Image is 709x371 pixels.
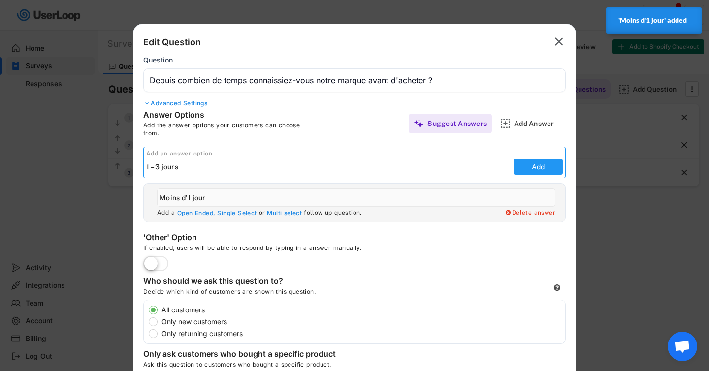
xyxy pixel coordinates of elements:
[146,150,565,157] div: Add an answer option
[414,118,424,128] img: MagicMajor%20%28Purple%29.svg
[427,119,487,128] div: Suggest Answers
[143,232,340,244] div: 'Other' Option
[159,318,565,325] label: Only new customers
[143,56,173,64] div: Question
[217,209,257,217] div: Single Select
[668,332,697,361] a: Ouvrir le chat
[159,307,565,313] label: All customers
[143,288,389,300] div: Decide which kind of customers are shown this question.
[143,99,566,107] div: Advanced Settings
[514,159,563,175] button: Add
[259,209,265,217] div: or
[618,16,687,24] strong: 'Moins d'1 jour' added
[143,244,439,256] div: If enabled, users will be able to respond by typing in a answer manually.
[157,209,175,217] div: Add a
[504,209,555,217] div: Delete answer
[555,34,563,49] text: 
[143,122,316,137] div: Add the answer options your customers can choose from.
[157,188,555,207] input: Moins d'1 jour
[304,209,362,217] div: follow up question.
[143,276,340,288] div: Who should we ask this question to?
[552,34,566,50] button: 
[267,209,302,217] div: Multi select
[143,349,340,361] div: Only ask customers who bought a specific product
[143,110,291,122] div: Answer Options
[143,68,566,92] input: Type your question here...
[177,209,215,217] div: Open Ended,
[143,36,201,48] div: Edit Question
[514,119,563,128] div: Add Answer
[159,330,565,337] label: Only returning customers
[500,118,511,128] img: AddMajor.svg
